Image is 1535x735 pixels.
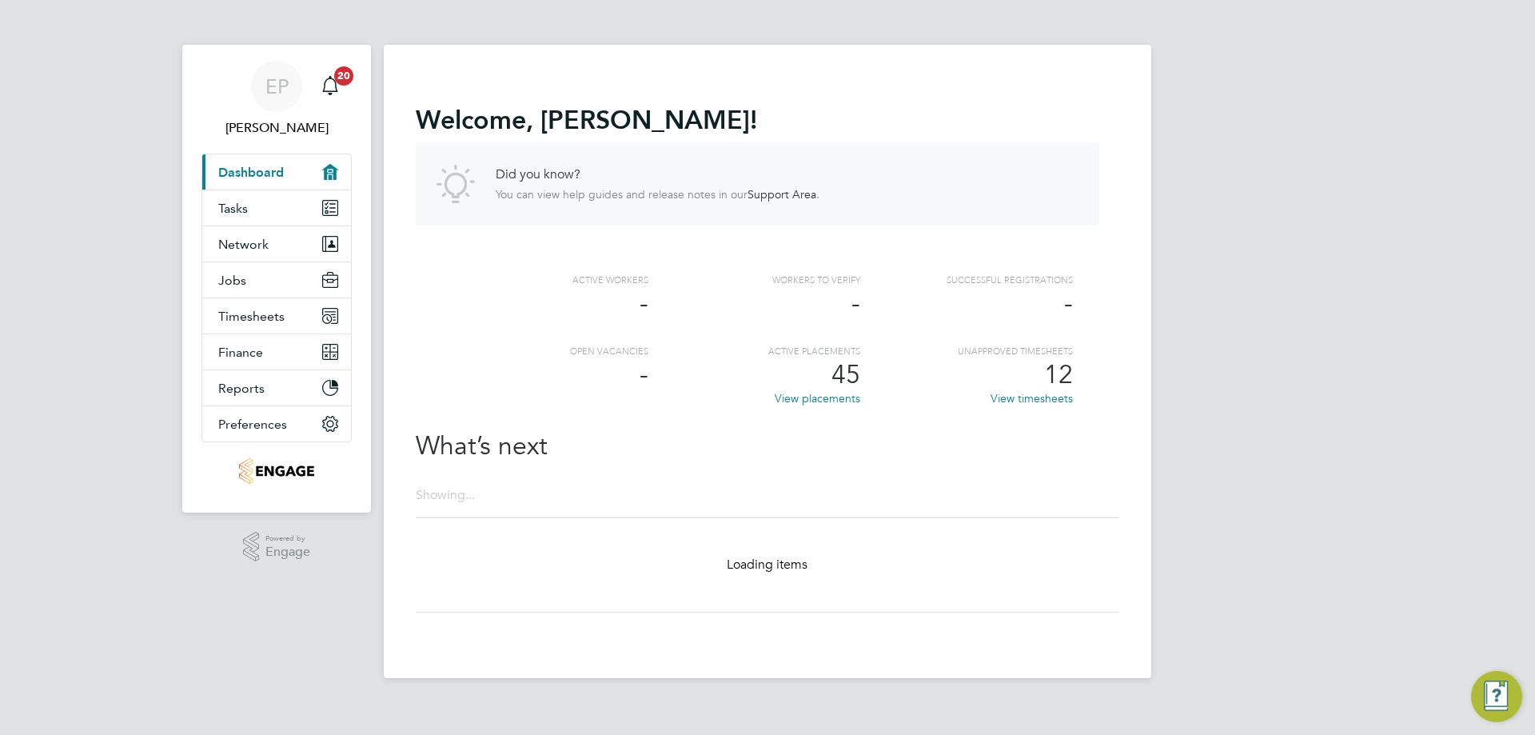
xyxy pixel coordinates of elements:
[202,226,351,262] button: Network
[239,458,313,484] img: carmichael-logo-retina.png
[182,45,371,513] nav: Main navigation
[416,429,1099,463] h2: What’s next
[1064,288,1073,319] span: -
[218,381,265,396] span: Reports
[202,406,351,441] button: Preferences
[416,487,478,504] div: Showing
[218,165,284,180] span: Dashboard
[775,391,860,405] a: View placements
[496,166,819,183] h4: Did you know?
[860,345,1073,358] div: Unapproved Timesheets
[334,66,353,86] span: 20
[436,345,648,358] div: Open vacancies
[465,487,475,503] span: ...
[218,345,263,360] span: Finance
[201,61,352,138] a: EP[PERSON_NAME]
[202,370,351,405] button: Reports
[218,417,287,432] span: Preferences
[526,105,750,135] span: , [PERSON_NAME]
[202,334,351,369] button: Finance
[202,190,351,226] a: Tasks
[991,391,1073,405] a: View timesheets
[265,76,289,97] span: EP
[265,532,310,545] span: Powered by
[648,345,861,358] div: Active Placements
[201,118,352,138] span: Emily Partridge
[201,458,352,484] a: Go to home page
[202,154,351,190] a: Dashboard
[218,237,269,252] span: Network
[218,309,285,324] span: Timesheets
[202,262,351,298] button: Jobs
[648,274,861,287] div: Workers to verify
[831,359,860,390] span: 45
[1044,359,1073,390] span: 12
[851,288,860,319] span: -
[314,61,346,112] a: 20
[218,201,248,216] span: Tasks
[640,359,648,390] span: -
[640,288,648,319] span: -
[243,532,311,562] a: Powered byEngage
[416,104,1099,136] h2: Welcome !
[202,298,351,334] button: Timesheets
[860,274,1073,287] div: Successful registrations
[436,274,648,287] div: Active workers
[748,187,816,202] a: Support Area
[265,545,310,559] span: Engage
[218,273,246,288] span: Jobs
[1471,671,1522,722] button: Engage Resource Center
[496,187,819,202] p: You can view help guides and release notes in our .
